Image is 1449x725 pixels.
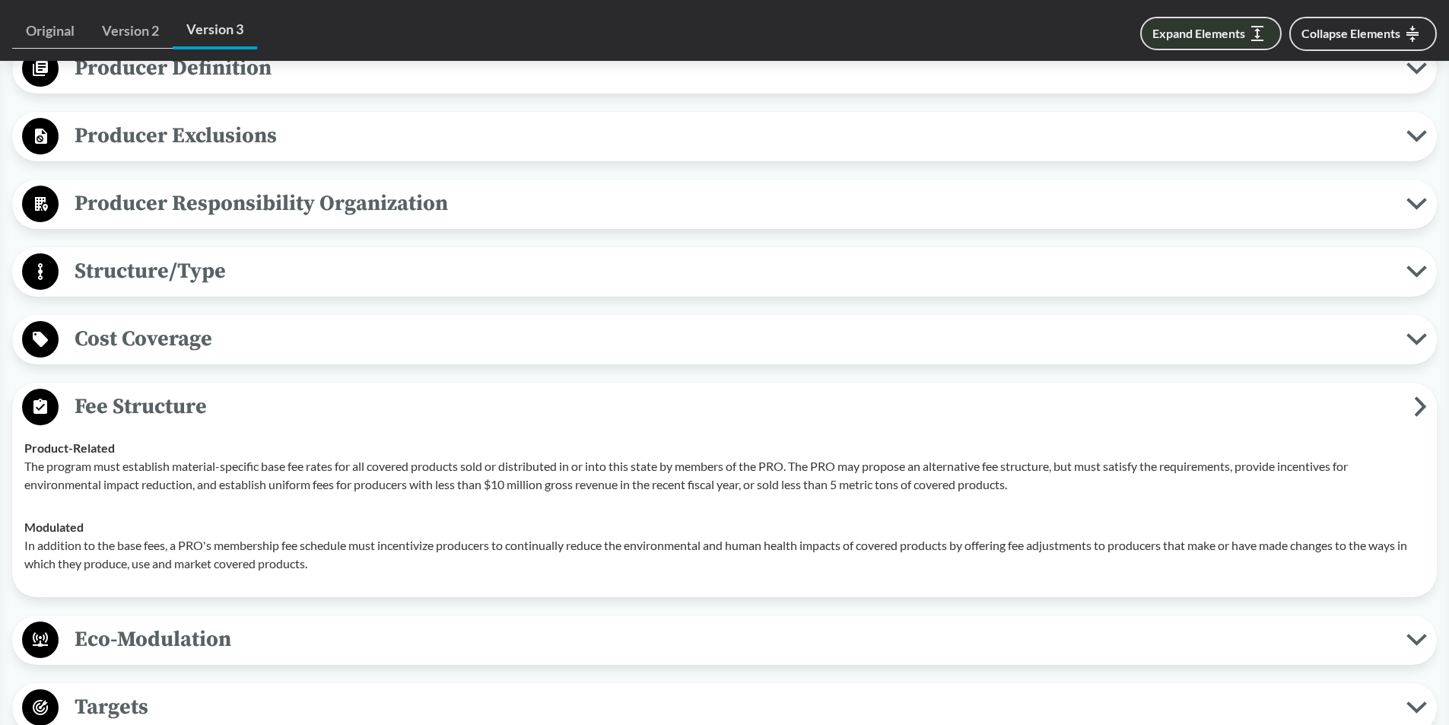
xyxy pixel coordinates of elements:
[24,457,1425,494] p: The program must establish material-specific base fee rates for all covered products sold or dist...
[17,117,1432,156] button: Producer Exclusions
[59,186,1406,221] span: Producer Responsibility Organization
[59,254,1406,288] span: Structure/Type
[17,388,1432,427] button: Fee Structure
[24,520,84,534] strong: Modulated
[17,320,1432,359] button: Cost Coverage
[59,119,1406,153] span: Producer Exclusions
[1140,17,1282,50] button: Expand Elements
[24,440,115,455] strong: Product-Related
[59,690,1406,724] span: Targets
[59,51,1406,85] span: Producer Definition
[1289,17,1437,51] button: Collapse Elements
[59,322,1406,356] span: Cost Coverage
[12,14,88,49] a: Original
[17,621,1432,660] button: Eco-Modulation
[59,390,1414,424] span: Fee Structure
[173,12,257,49] a: Version 3
[17,49,1432,88] button: Producer Definition
[88,14,173,49] a: Version 2
[17,253,1432,291] button: Structure/Type
[17,185,1432,224] button: Producer Responsibility Organization
[24,536,1425,573] p: In addition to the base fees, a PRO's membership fee schedule must incentivize producers to conti...
[59,622,1406,657] span: Eco-Modulation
